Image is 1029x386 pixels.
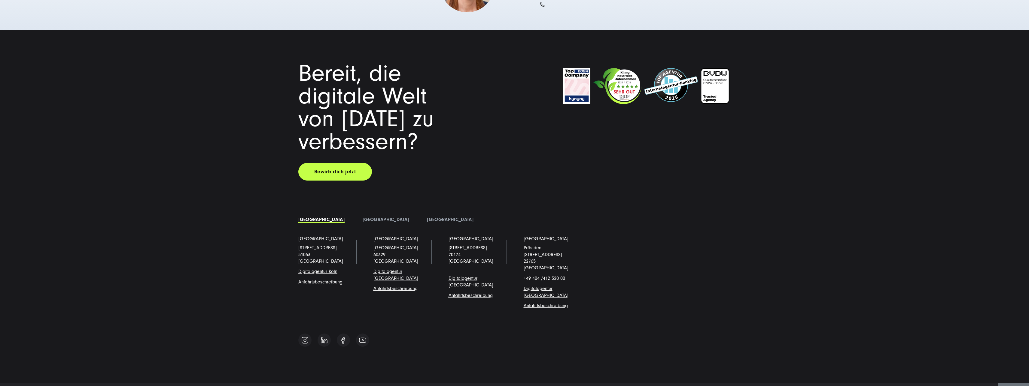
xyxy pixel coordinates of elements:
a: Digitalagentur [GEOGRAPHIC_DATA] [449,276,493,288]
img: kununu_TopCompany-Siegel_2024_RGB-png [563,68,590,104]
a: Anfahrtsbeschreibung [524,303,568,308]
a: 70174 [GEOGRAPHIC_DATA] [449,252,493,264]
img: BVDW-Zertifizierung-Weiß [701,68,729,104]
span: 412 320 00 [543,276,565,281]
a: [GEOGRAPHIC_DATA] [298,235,343,242]
img: Follow us on Linkedin [321,337,327,343]
a: [GEOGRAPHIC_DATA] [449,235,493,242]
img: Follow us on Facebook [341,337,345,344]
img: Follow us on Instagram [301,337,309,344]
a: [GEOGRAPHIC_DATA] [524,235,568,242]
span: Bereit, die digitale Welt von [DATE] zu verbessern? [298,60,434,155]
a: Anfahrtsbeschreibung [298,279,342,285]
a: [GEOGRAPHIC_DATA] [427,217,473,222]
a: [GEOGRAPHIC_DATA] [373,235,418,242]
a: [STREET_ADDRESS] [298,245,337,250]
a: 51063 [GEOGRAPHIC_DATA] [298,252,343,264]
span: g [373,286,418,291]
img: Follow us on Youtube [359,337,366,343]
a: Digitalagentur Köl [298,269,335,274]
a: Digitalagentur [GEOGRAPHIC_DATA] [373,269,418,281]
a: Digitalagentur [GEOGRAPHIC_DATA] [524,286,568,298]
img: Klimaneutrales Unternehmen SUNZINET GmbH.svg [593,68,641,104]
a: 60329 [GEOGRAPHIC_DATA] [373,252,418,264]
img: SUNZINET Top Internetagentur und Full Service Digitalagentur [644,68,698,102]
span: +49 404 / [524,276,565,281]
a: n [335,269,337,274]
a: [GEOGRAPHIC_DATA] [363,217,409,222]
span: [GEOGRAPHIC_DATA] [373,245,418,250]
a: [GEOGRAPHIC_DATA] [298,217,345,222]
p: Präsident-[STREET_ADDRESS] 22765 [GEOGRAPHIC_DATA] [524,244,581,271]
a: [STREET_ADDRESS] [449,245,487,250]
a: Bewirb dich jetzt [298,163,372,181]
a: Anfahrtsbeschreibung [449,293,493,298]
a: Anfahrtsbeschreibun [373,286,415,291]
